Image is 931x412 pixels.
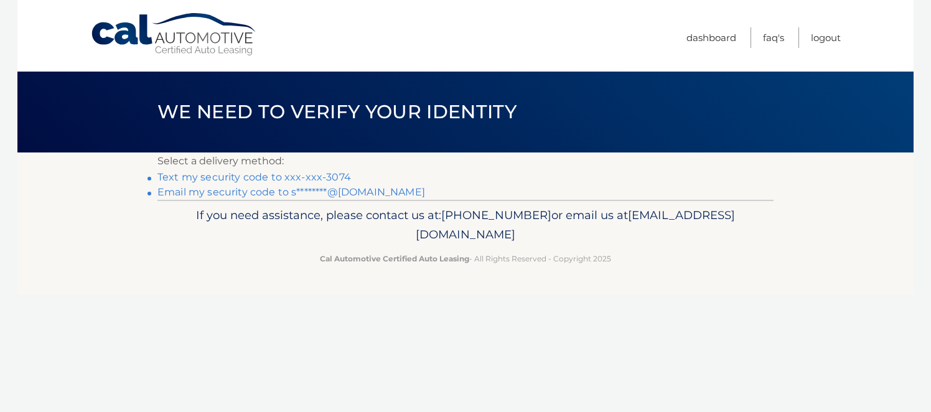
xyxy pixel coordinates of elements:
a: Cal Automotive [90,12,258,57]
p: Select a delivery method: [157,152,774,170]
strong: Cal Automotive Certified Auto Leasing [320,254,469,263]
a: FAQ's [763,27,784,48]
a: Email my security code to s********@[DOMAIN_NAME] [157,186,425,198]
a: Text my security code to xxx-xxx-3074 [157,171,351,183]
span: [PHONE_NUMBER] [441,208,551,222]
a: Dashboard [686,27,736,48]
span: We need to verify your identity [157,100,517,123]
a: Logout [811,27,841,48]
p: - All Rights Reserved - Copyright 2025 [166,252,765,265]
p: If you need assistance, please contact us at: or email us at [166,205,765,245]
